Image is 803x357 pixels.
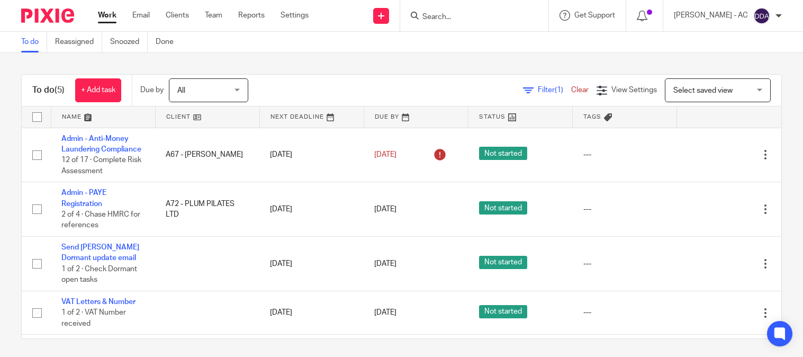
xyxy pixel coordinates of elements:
[156,32,182,52] a: Done
[555,86,563,94] span: (1)
[61,189,106,207] a: Admin - PAYE Registration
[238,10,265,21] a: Reports
[674,10,748,21] p: [PERSON_NAME] - AC
[61,156,141,175] span: 12 of 17 · Complete Risk Assessment
[611,86,657,94] span: View Settings
[61,265,137,284] span: 1 of 2 · Check Dormant open tasks
[259,182,364,237] td: [DATE]
[75,78,121,102] a: + Add task
[155,128,259,182] td: A67 - [PERSON_NAME]
[583,204,666,215] div: ---
[61,298,136,306] a: VAT Letters & Number
[583,258,666,269] div: ---
[479,201,527,215] span: Not started
[55,86,65,94] span: (5)
[61,244,139,262] a: Send [PERSON_NAME] Dormant update email
[574,12,615,19] span: Get Support
[281,10,309,21] a: Settings
[374,151,396,158] span: [DATE]
[155,182,259,237] td: A72 - PLUM PILATES LTD
[673,87,733,94] span: Select saved view
[583,307,666,318] div: ---
[177,87,185,94] span: All
[421,13,517,22] input: Search
[374,206,396,213] span: [DATE]
[571,86,589,94] a: Clear
[753,7,770,24] img: svg%3E
[110,32,148,52] a: Snoozed
[538,86,571,94] span: Filter
[166,10,189,21] a: Clients
[259,237,364,291] td: [DATE]
[61,211,140,229] span: 2 of 4 · Chase HMRC for references
[259,291,364,334] td: [DATE]
[61,135,141,153] a: Admin - Anti-Money Laundering Compliance
[55,32,102,52] a: Reassigned
[140,85,164,95] p: Due by
[479,305,527,318] span: Not started
[479,147,527,160] span: Not started
[61,309,126,327] span: 1 of 2 · VAT Number received
[583,149,666,160] div: ---
[132,10,150,21] a: Email
[374,309,396,317] span: [DATE]
[259,128,364,182] td: [DATE]
[374,260,396,267] span: [DATE]
[98,10,116,21] a: Work
[583,114,601,120] span: Tags
[21,8,74,23] img: Pixie
[205,10,222,21] a: Team
[21,32,47,52] a: To do
[32,85,65,96] h1: To do
[479,256,527,269] span: Not started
